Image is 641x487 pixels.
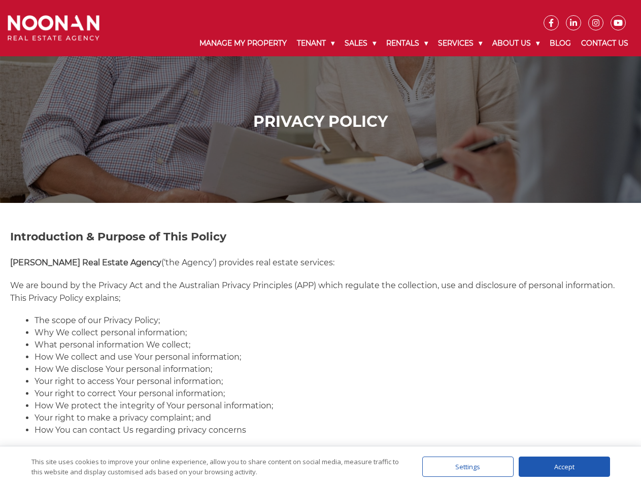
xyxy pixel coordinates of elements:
[35,375,631,388] li: Your right to access Your personal information;
[10,256,631,269] p: (‘the Agency’) provides real estate services:
[433,30,487,56] a: Services
[8,15,99,41] img: Noonan Real Estate Agency
[545,30,576,56] a: Blog
[35,424,631,436] li: How You can contact Us regarding privacy concerns
[10,230,631,243] h2: Introduction & Purpose of This Policy
[576,30,633,56] a: Contact Us
[519,457,610,477] div: Accept
[31,457,402,477] div: This site uses cookies to improve your online experience, allow you to share content on social me...
[35,412,631,424] li: Your right to make a privacy complaint; and
[35,400,631,412] li: How We protect the integrity of Your personal information;
[487,30,545,56] a: About Us
[35,363,631,375] li: How We disclose Your personal information;
[10,279,631,304] p: We are bound by the Privacy Act and the Australian Privacy Principles (APP) which regulate the co...
[422,457,514,477] div: Settings
[35,327,631,339] li: Why We collect personal information;
[381,30,433,56] a: Rentals
[194,30,292,56] a: Manage My Property
[35,388,631,400] li: Your right to correct Your personal information;
[10,258,161,267] strong: [PERSON_NAME] Real Estate Agency
[35,315,631,327] li: The scope of our Privacy Policy;
[35,339,631,351] li: What personal information We collect;
[340,30,381,56] a: Sales
[10,113,631,131] h1: Privacy Policy
[35,351,631,363] li: How We collect and use Your personal information;
[292,30,340,56] a: Tenant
